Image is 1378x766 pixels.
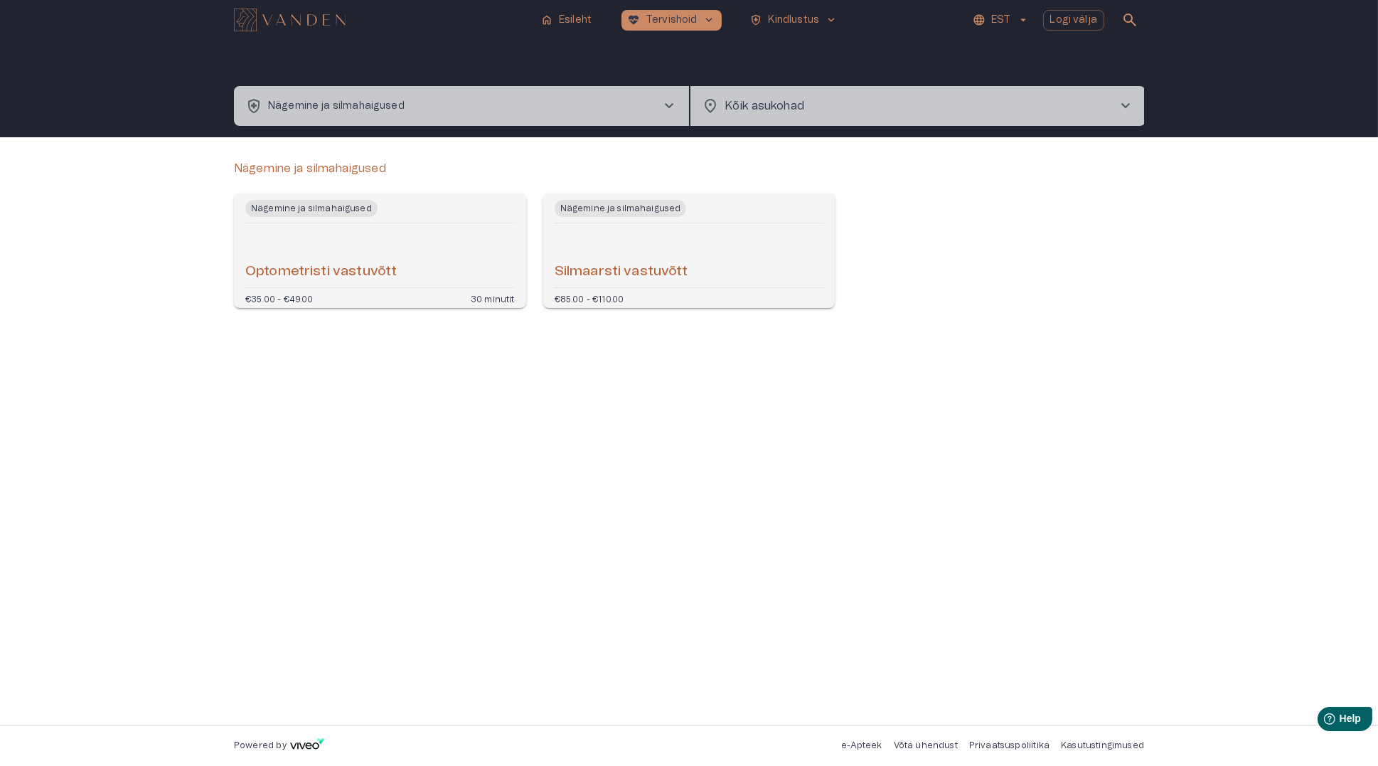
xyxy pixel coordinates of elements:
span: keyboard_arrow_down [825,14,838,26]
p: 30 minutit [471,294,515,302]
h6: Silmaarsti vastuvõtt [555,262,688,282]
button: Logi välja [1043,10,1105,31]
p: Kõik asukohad [725,97,1094,115]
p: Esileht [559,13,592,28]
button: health_and_safetyNägemine ja silmahaigusedchevron_right [234,86,689,126]
a: Kasutustingimused [1061,741,1144,750]
span: home [540,14,553,26]
button: open search modal [1116,6,1144,34]
p: Võta ühendust [894,740,958,752]
a: Open service booking details [234,194,526,308]
a: Navigate to homepage [234,10,529,30]
p: EST [991,13,1010,28]
p: Nägemine ja silmahaigused [268,99,405,114]
p: Tervishoid [646,13,698,28]
iframe: Help widget launcher [1267,701,1378,741]
button: health_and_safetyKindlustuskeyboard_arrow_down [744,10,844,31]
span: Nägemine ja silmahaigused [555,200,687,217]
span: Nägemine ja silmahaigused [245,200,378,217]
button: homeEsileht [535,10,599,31]
p: €35.00 - €49.00 [245,294,314,302]
p: Powered by [234,740,287,752]
span: keyboard_arrow_down [703,14,716,26]
span: search [1121,11,1138,28]
img: Vanden logo [234,9,346,31]
span: location_on [702,97,719,115]
span: health_and_safety [245,97,262,115]
span: health_and_safety [750,14,763,26]
p: Nägemine ja silmahaigused [234,160,386,177]
span: chevron_right [661,97,678,115]
span: chevron_right [1117,97,1134,115]
h6: Optometristi vastuvõtt [245,262,397,282]
button: EST [971,10,1031,31]
a: Privaatsuspoliitika [969,741,1049,750]
p: Kindlustus [769,13,820,28]
span: ecg_heart [627,14,640,26]
button: ecg_heartTervishoidkeyboard_arrow_down [621,10,722,31]
p: €85.00 - €110.00 [555,294,624,302]
p: Logi välja [1050,13,1098,28]
a: Open service booking details [543,194,835,308]
a: e-Apteek [841,741,882,750]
